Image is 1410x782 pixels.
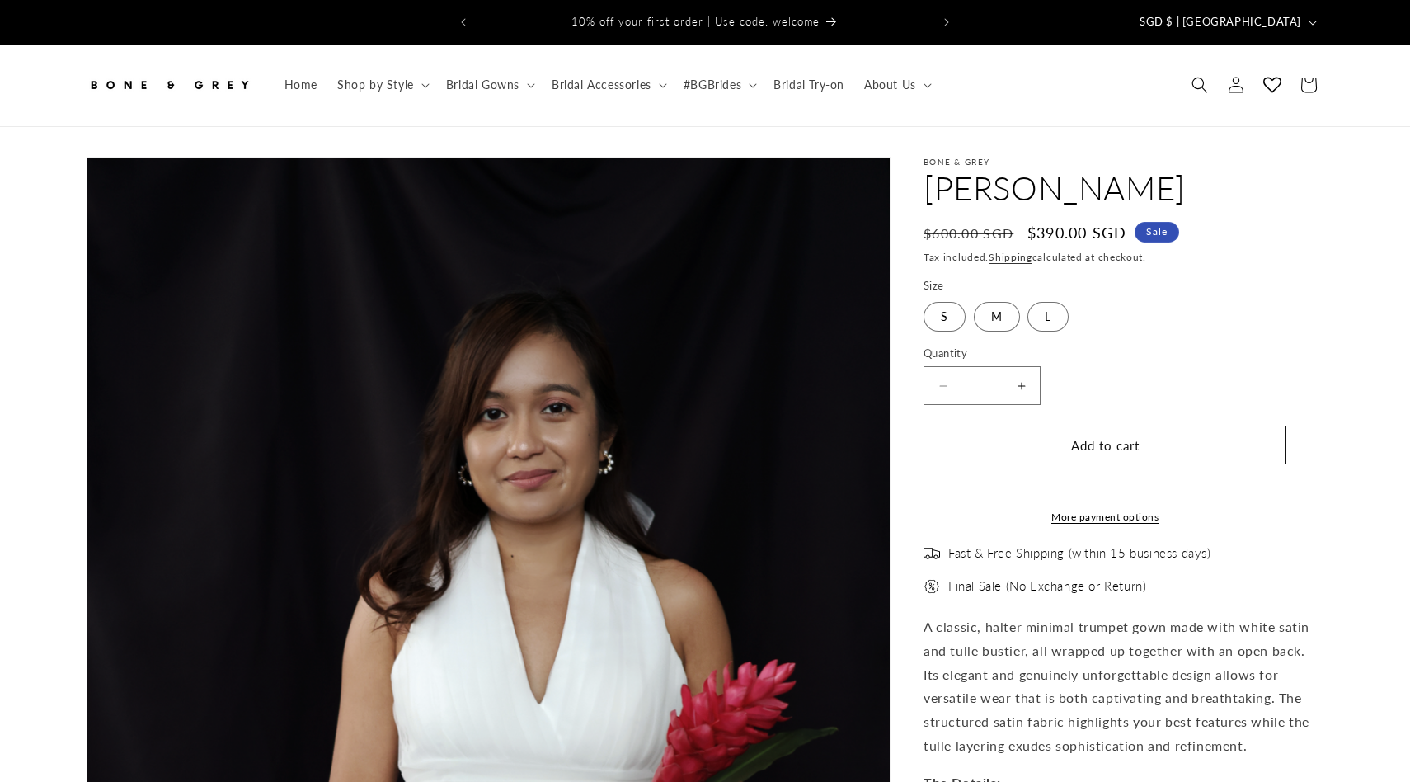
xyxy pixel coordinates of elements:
[1182,67,1218,103] summary: Search
[974,302,1020,332] label: M
[1027,302,1069,332] label: L
[948,578,1146,595] span: Final Sale (No Exchange or Return)
[337,78,414,92] span: Shop by Style
[928,7,965,38] button: Next announcement
[948,545,1211,562] span: Fast & Free Shipping (within 15 business days)
[924,615,1323,758] p: A classic, halter minimal trumpet gown made with white satin and tulle bustier, all wrapped up to...
[327,68,436,102] summary: Shop by Style
[924,346,1286,362] label: Quantity
[1140,14,1301,31] span: SGD $ | [GEOGRAPHIC_DATA]
[854,68,938,102] summary: About Us
[542,68,674,102] summary: Bridal Accessories
[989,251,1032,263] a: Shipping
[684,78,741,92] span: #BGBrides
[1130,7,1323,38] button: SGD $ | [GEOGRAPHIC_DATA]
[924,157,1323,167] p: Bone & Grey
[87,67,251,103] img: Bone and Grey Bridal
[571,15,820,28] span: 10% off your first order | Use code: welcome
[436,68,542,102] summary: Bridal Gowns
[773,78,844,92] span: Bridal Try-on
[924,224,1013,243] s: $600.00 SGD
[924,578,940,595] img: offer.png
[445,7,482,38] button: Previous announcement
[275,68,327,102] a: Home
[924,249,1323,266] div: Tax included. calculated at checkout.
[552,78,651,92] span: Bridal Accessories
[1135,222,1179,243] span: Sale
[1027,222,1126,244] span: $390.00 SGD
[924,167,1323,210] h1: [PERSON_NAME]
[924,510,1286,525] a: More payment options
[864,78,916,92] span: About Us
[924,278,946,294] legend: Size
[924,302,966,332] label: S
[284,78,317,92] span: Home
[446,78,519,92] span: Bridal Gowns
[81,61,258,110] a: Bone and Grey Bridal
[674,68,764,102] summary: #BGBrides
[924,426,1286,464] button: Add to cart
[764,68,854,102] a: Bridal Try-on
